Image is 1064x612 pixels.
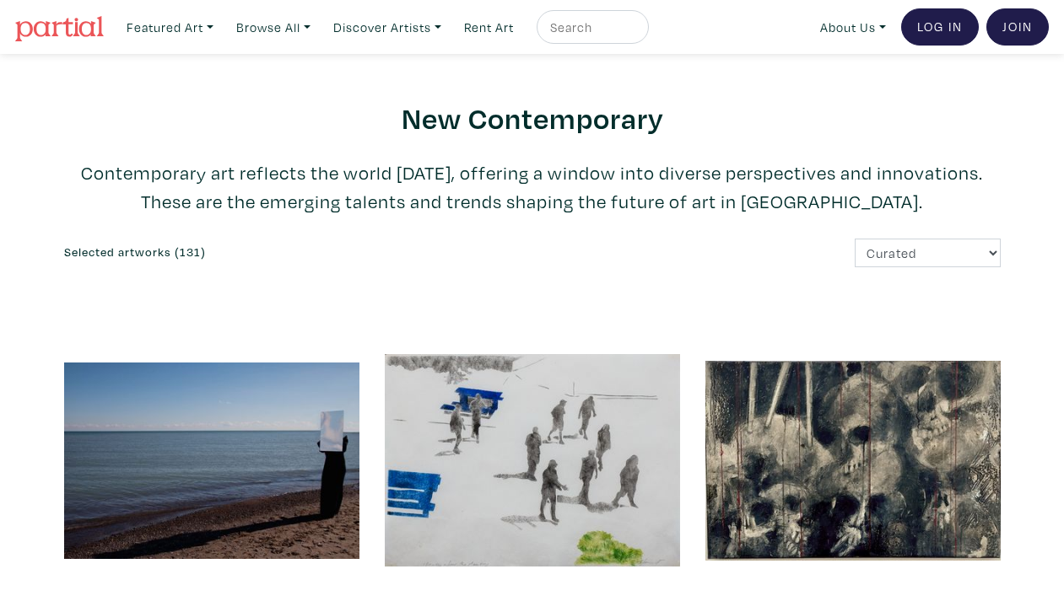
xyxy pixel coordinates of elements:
a: Log In [901,8,979,46]
a: Join [986,8,1049,46]
h2: New Contemporary [64,99,1001,136]
h6: Selected artworks (131) [64,245,520,260]
a: Discover Artists [326,10,449,45]
a: About Us [813,10,894,45]
input: Search [548,17,633,38]
p: Contemporary art reflects the world [DATE], offering a window into diverse perspectives and innov... [64,158,1001,216]
a: Rent Art [456,10,521,45]
a: Featured Art [119,10,221,45]
a: Browse All [229,10,318,45]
